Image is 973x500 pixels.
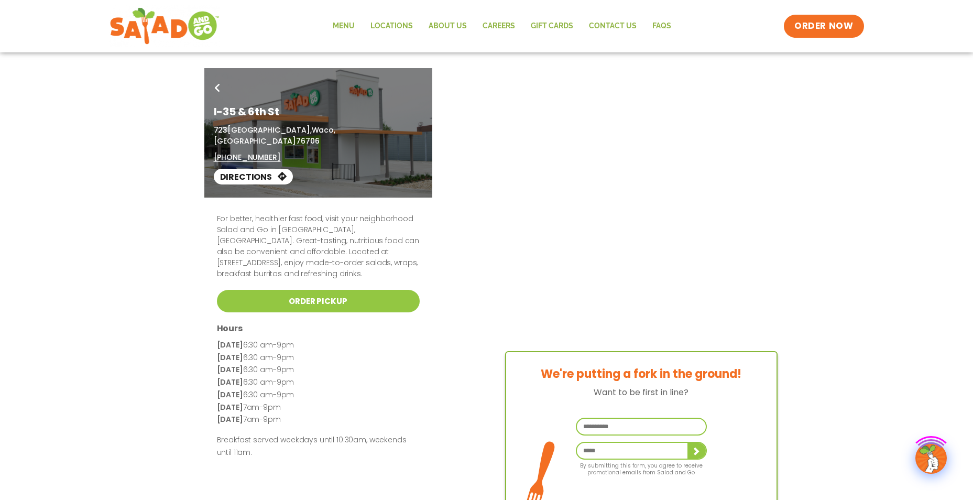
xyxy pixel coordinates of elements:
p: 6:30 am-9pm [217,376,420,389]
strong: [DATE] [217,402,243,412]
strong: [DATE] [217,364,243,375]
span: [GEOGRAPHIC_DATA] [214,136,297,146]
img: new-SAG-logo-768×292 [110,5,220,47]
strong: [DATE] [217,352,243,363]
p: 6:30 am-9pm [217,364,420,376]
p: Breakfast served weekdays until 10:30am, weekends until 11am. [217,434,420,459]
p: By submitting this form, you agree to receive promotional emails from Salad and Go [576,460,707,476]
span: 723 [214,125,228,135]
h3: We're putting a fork in the ground! [506,368,777,381]
span: [GEOGRAPHIC_DATA], [227,125,311,135]
p: 6:30 am-9pm [217,339,420,352]
p: For better, healthier fast food, visit your neighborhood Salad and Go in [GEOGRAPHIC_DATA], [GEOG... [217,213,420,279]
span: 76706 [296,136,319,146]
h3: Hours [217,323,420,334]
a: Contact Us [581,14,644,38]
a: FAQs [644,14,679,38]
a: Directions [214,169,293,184]
span: Waco, [312,125,335,135]
a: ORDER NOW [784,15,863,38]
a: GIFT CARDS [523,14,581,38]
a: Locations [363,14,421,38]
p: 7am-9pm [217,401,420,414]
a: Order Pickup [217,290,420,312]
strong: [DATE] [217,340,243,350]
nav: Menu [325,14,679,38]
a: Menu [325,14,363,38]
a: [PHONE_NUMBER] [214,152,281,163]
p: 6:30 am-9pm [217,389,420,401]
strong: [DATE] [217,377,243,387]
p: Want to be first in line? [506,386,777,399]
h1: I-35 & 6th St [214,104,423,119]
strong: [DATE] [217,414,243,425]
a: Careers [475,14,523,38]
p: 6:30 am-9pm [217,352,420,364]
p: 7am-9pm [217,414,420,426]
strong: [DATE] [217,389,243,400]
span: ORDER NOW [794,20,853,32]
a: About Us [421,14,475,38]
